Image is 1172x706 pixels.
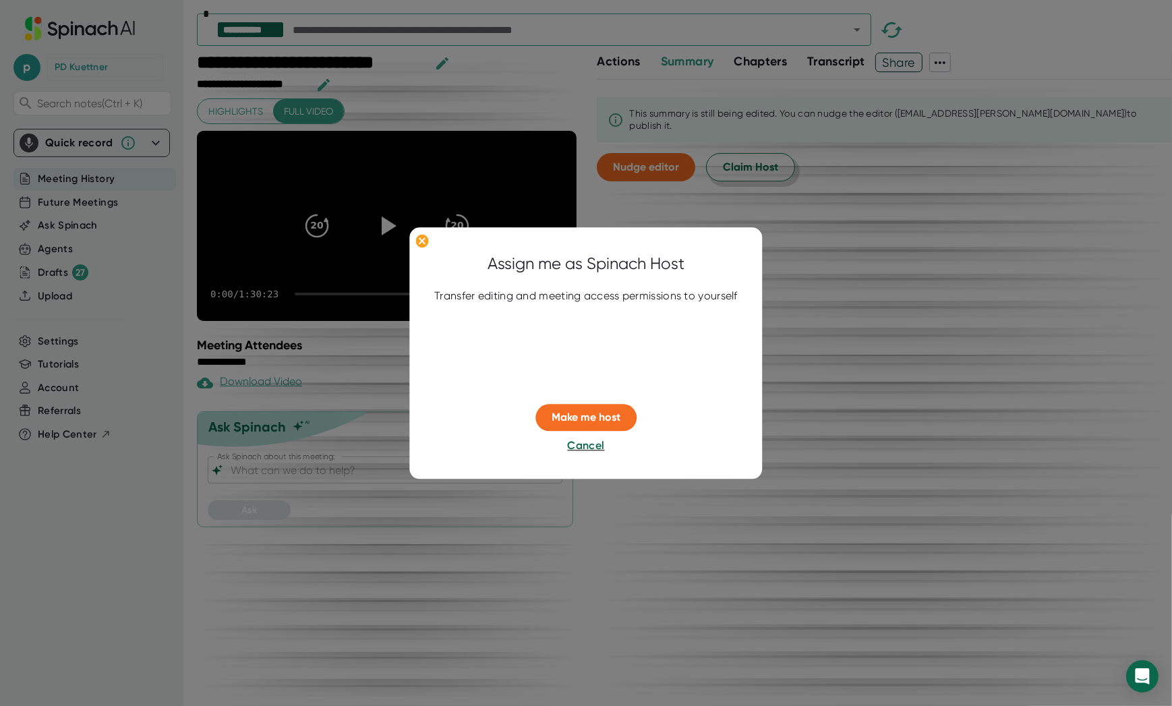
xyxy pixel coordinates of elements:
button: Make me host [535,405,637,432]
div: Assign me as Spinach Host [488,252,684,276]
button: Cancel [567,438,604,454]
span: Make me host [552,411,620,424]
span: Cancel [567,440,604,452]
div: Transfer editing and meeting access permissions to yourself [434,290,738,303]
div: Open Intercom Messenger [1126,660,1159,693]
